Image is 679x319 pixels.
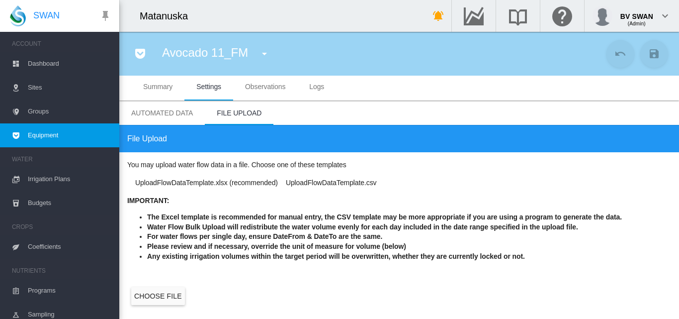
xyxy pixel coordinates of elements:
[28,167,111,191] span: Irrigation Plans
[620,7,653,17] div: BV SWAN
[217,109,261,117] span: File Upload
[309,83,324,91] span: Logs
[127,196,671,262] div: IMPORTANT:
[147,213,671,222] li: The Excel template is recommended for manual entry, the CSV template may be more appropriate if y...
[648,48,660,60] md-icon: icon-content-save
[147,232,671,242] li: For water flows per single day, ensure DateFrom & DateTo are the same.
[12,36,111,52] span: ACCOUNT
[462,10,486,22] md-icon: Go to the Data Hub
[147,252,671,262] li: Any existing irrigation volumes within the target period will be overwritten, whether they are cu...
[134,48,146,60] md-icon: icon-pocket
[506,10,530,22] md-icon: Search the knowledge base
[12,151,111,167] span: WATER
[28,235,111,259] span: Coefficients
[659,10,671,22] md-icon: icon-chevron-down
[640,40,668,68] button: Save Changes
[432,10,444,22] md-icon: icon-bell-ring
[28,123,111,147] span: Equipment
[28,191,111,215] span: Budgets
[258,48,270,60] md-icon: icon-menu-down
[286,178,393,188] a: UploadFlowDataTemplate.csv
[12,219,111,235] span: CROPS
[550,10,574,22] md-icon: Click here for help
[130,44,150,64] button: icon-pocket
[99,10,111,22] md-icon: icon-pin
[245,83,285,91] span: Observations
[33,9,60,22] span: SWAN
[147,222,671,232] li: Water Flow Bulk Upload will redistribute the water volume evenly for each day included in the dat...
[10,5,26,26] img: SWAN-Landscape-Logo-Colour-drop.png
[147,242,671,252] li: Please review and if necessary, override the unit of measure for volume (below)
[28,100,111,123] span: Groups
[606,40,634,68] button: Cancel Changes
[131,287,185,305] label: Choose file
[135,178,278,188] a: UploadFlowDataTemplate.xlsx (recommended)
[255,44,274,64] button: icon-menu-down
[28,279,111,303] span: Programs
[131,109,193,117] span: Automated Data
[140,9,197,23] div: Matanuska
[127,133,167,144] span: File Upload
[162,46,248,59] span: Avocado 11_FM
[428,6,448,26] button: icon-bell-ring
[196,83,221,91] span: Settings
[143,83,172,91] span: Summary
[593,6,612,26] img: profile.jpg
[28,52,111,76] span: Dashboard
[628,21,646,26] span: (Admin)
[28,76,111,100] span: Sites
[12,263,111,279] span: NUTRIENTS
[127,160,671,170] div: You may upload water flow data in a file. Choose one of these templates
[614,48,626,60] md-icon: icon-undo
